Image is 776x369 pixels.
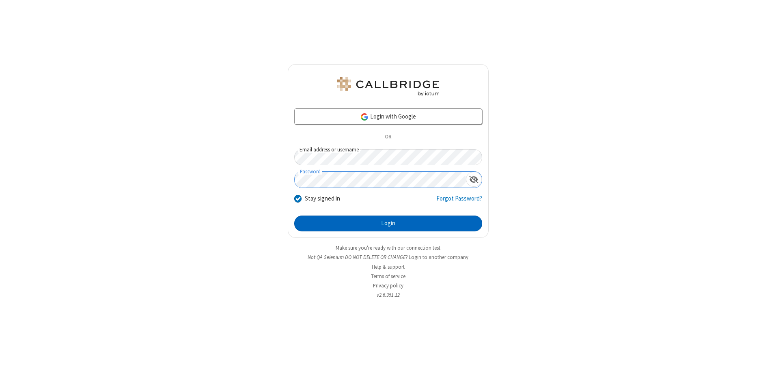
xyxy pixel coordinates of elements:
input: Password [295,172,466,188]
button: Login [294,216,482,232]
a: Make sure you're ready with our connection test [336,244,440,251]
img: QA Selenium DO NOT DELETE OR CHANGE [335,77,441,96]
div: Show password [466,172,482,187]
li: Not QA Selenium DO NOT DELETE OR CHANGE? [288,253,489,261]
img: google-icon.png [360,112,369,121]
a: Forgot Password? [436,194,482,209]
label: Stay signed in [305,194,340,203]
li: v2.6.351.12 [288,291,489,299]
a: Login with Google [294,108,482,125]
a: Help & support [372,263,405,270]
span: OR [382,132,394,143]
a: Terms of service [371,273,405,280]
input: Email address or username [294,149,482,165]
button: Login to another company [409,253,468,261]
a: Privacy policy [373,282,403,289]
